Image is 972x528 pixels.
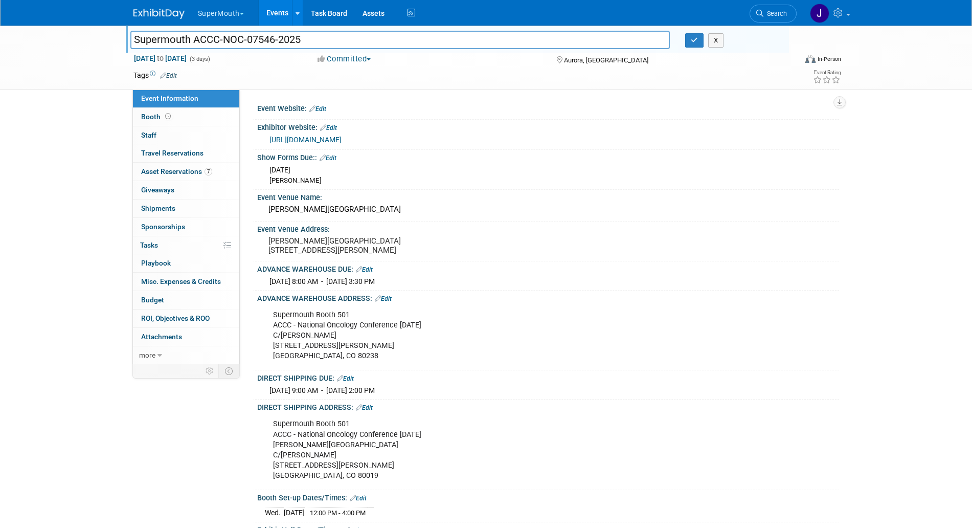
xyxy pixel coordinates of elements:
[350,495,367,502] a: Edit
[269,277,375,285] span: [DATE] 8:00 AM - [DATE] 3:30 PM
[133,108,239,126] a: Booth
[320,155,336,162] a: Edit
[141,314,210,322] span: ROI, Objectives & ROO
[337,375,354,382] a: Edit
[189,56,210,62] span: (3 days)
[133,163,239,181] a: Asset Reservations7
[141,204,175,212] span: Shipments
[141,113,173,121] span: Booth
[266,414,727,486] div: Supermouth Booth 501 ACCC - National Oncology Conference [DATE] [PERSON_NAME][GEOGRAPHIC_DATA] C/...
[141,296,164,304] span: Budget
[257,190,839,203] div: Event Venue Name:
[736,53,842,69] div: Event Format
[133,236,239,254] a: Tasks
[257,222,839,234] div: Event Venue Address:
[269,386,375,394] span: [DATE] 9:00 AM - [DATE] 2:00 PM
[813,70,841,75] div: Event Rating
[817,55,841,63] div: In-Person
[269,166,290,174] span: [DATE]
[141,259,171,267] span: Playbook
[155,54,165,62] span: to
[265,508,284,518] td: Wed.
[763,10,787,17] span: Search
[163,113,173,120] span: Booth not reserved yet
[133,70,177,80] td: Tags
[141,223,185,231] span: Sponsorships
[805,55,816,63] img: Format-Inperson.png
[140,241,158,249] span: Tasks
[265,202,831,217] div: [PERSON_NAME][GEOGRAPHIC_DATA]
[268,236,488,255] pre: [PERSON_NAME][GEOGRAPHIC_DATA] [STREET_ADDRESS][PERSON_NAME]
[133,328,239,346] a: Attachments
[141,167,212,175] span: Asset Reservations
[257,400,839,413] div: DIRECT SHIPPING ADDRESS:
[133,54,187,63] span: [DATE] [DATE]
[218,364,239,378] td: Toggle Event Tabs
[257,261,839,275] div: ADVANCE WAREHOUSE DUE:
[284,508,305,518] td: [DATE]
[266,305,727,366] div: Supermouth Booth 501 ACCC - National Oncology Conference [DATE] C/[PERSON_NAME] [STREET_ADDRESS][...
[257,101,839,114] div: Event Website:
[257,120,839,133] div: Exhibitor Website:
[269,176,831,186] div: [PERSON_NAME]
[257,291,839,304] div: ADVANCE WAREHOUSE ADDRESS:
[708,33,724,48] button: X
[320,124,337,131] a: Edit
[133,200,239,217] a: Shipments
[257,490,839,503] div: Booth Set-up Dates/Times:
[309,105,326,113] a: Edit
[133,254,239,272] a: Playbook
[141,277,221,285] span: Misc. Expenses & Credits
[257,370,839,384] div: DIRECT SHIPPING DUE:
[133,273,239,291] a: Misc. Expenses & Credits
[141,94,198,102] span: Event Information
[133,144,239,162] a: Travel Reservations
[141,149,204,157] span: Travel Reservations
[269,136,342,144] a: [URL][DOMAIN_NAME]
[314,54,375,64] button: Committed
[750,5,797,23] a: Search
[133,9,185,19] img: ExhibitDay
[141,186,174,194] span: Giveaways
[133,181,239,199] a: Giveaways
[141,131,156,139] span: Staff
[356,404,373,411] a: Edit
[356,266,373,273] a: Edit
[201,364,219,378] td: Personalize Event Tab Strip
[257,150,839,163] div: Show Forms Due::
[141,333,182,341] span: Attachments
[133,126,239,144] a: Staff
[133,218,239,236] a: Sponsorships
[810,4,829,23] img: Justin Newborn
[160,72,177,79] a: Edit
[564,56,648,64] span: Aurora, [GEOGRAPHIC_DATA]
[139,351,155,359] span: more
[310,509,366,517] span: 12:00 PM - 4:00 PM
[133,310,239,327] a: ROI, Objectives & ROO
[133,346,239,364] a: more
[133,291,239,309] a: Budget
[133,90,239,107] a: Event Information
[375,295,392,302] a: Edit
[205,168,212,175] span: 7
